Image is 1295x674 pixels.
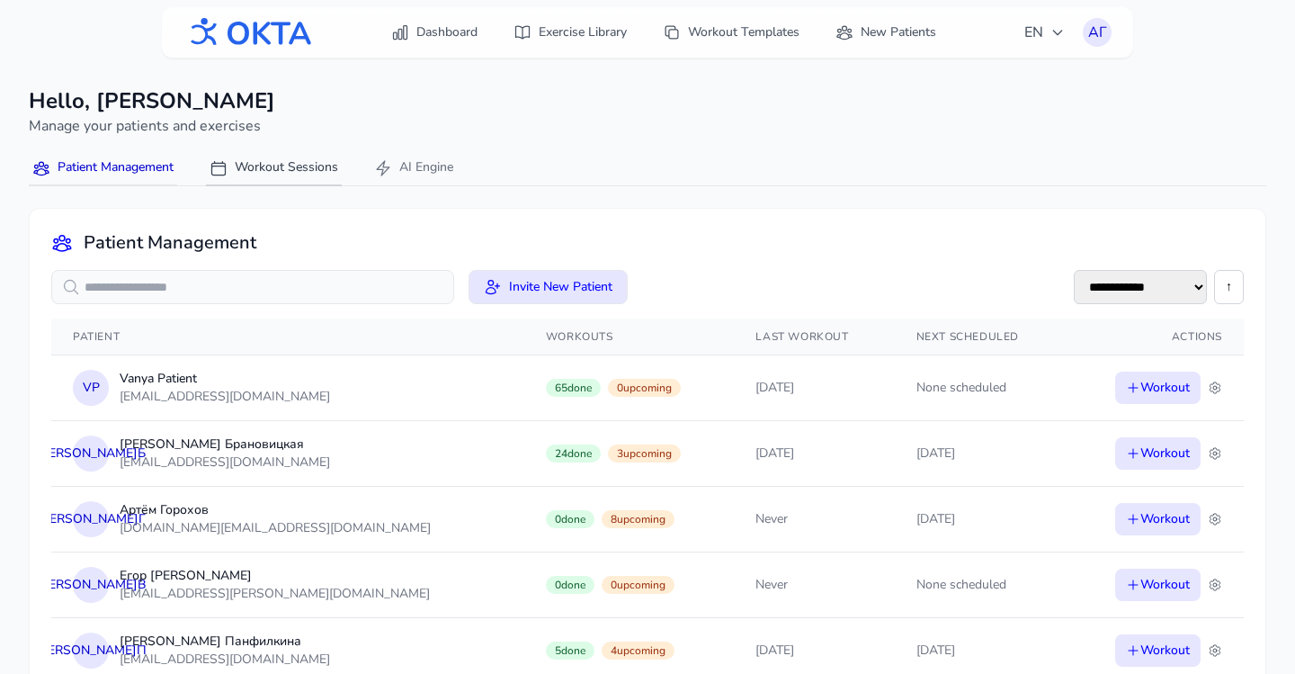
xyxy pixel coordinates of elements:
[895,319,1067,355] th: Next Scheduled
[1024,22,1065,43] span: EN
[608,445,681,463] span: 3 upcoming
[734,355,894,420] td: [DATE]
[1115,372,1201,404] button: Workout
[120,519,431,537] div: [DOMAIN_NAME][EMAIL_ADDRESS][DOMAIN_NAME]
[546,379,601,397] span: 65 done
[1115,437,1201,470] button: Workout
[734,552,894,617] td: Never
[206,151,342,186] button: Workout Sessions
[120,651,330,669] div: [EMAIL_ADDRESS][DOMAIN_NAME]
[1083,18,1112,47] button: АГ
[546,642,594,660] span: 5 done
[120,567,430,585] div: Егор [PERSON_NAME]
[29,115,275,137] p: Manage your patients and exercises
[546,445,601,463] span: 24 done
[503,16,638,49] a: Exercise Library
[734,420,894,486] td: [DATE]
[602,510,674,528] span: 8 upcoming
[29,151,177,186] button: Patient Management
[35,642,147,660] span: [PERSON_NAME] П
[120,633,330,651] div: [PERSON_NAME] Панфилкина
[608,379,681,397] span: 0 upcoming
[29,86,275,115] h1: Hello, [PERSON_NAME]
[84,230,256,256] h2: Patient Management
[546,510,594,528] span: 0 done
[183,9,313,56] img: OKTA logo
[120,501,431,519] div: Артём Горохов
[120,370,330,388] div: Vanya Patient
[602,576,674,594] span: 0 upcoming
[1214,270,1244,304] button: ↑
[37,510,146,528] span: [PERSON_NAME] Г
[1115,503,1201,535] button: Workout
[524,319,734,355] th: Workouts
[1115,569,1201,601] button: Workout
[895,420,1067,486] td: [DATE]
[895,552,1067,617] td: None scheduled
[83,379,100,397] span: V P
[734,486,894,552] td: Never
[120,454,330,472] div: [EMAIL_ADDRESS][DOMAIN_NAME]
[380,16,488,49] a: Dashboard
[652,16,810,49] a: Workout Templates
[120,585,430,603] div: [EMAIL_ADDRESS][PERSON_NAME][DOMAIN_NAME]
[734,319,894,355] th: Last Workout
[895,355,1067,420] td: None scheduled
[1014,14,1076,50] button: EN
[371,151,457,186] button: AI Engine
[51,319,524,355] th: Patient
[825,16,947,49] a: New Patients
[36,445,146,463] span: [PERSON_NAME] Б
[602,642,674,660] span: 4 upcoming
[120,388,330,406] div: [EMAIL_ADDRESS][DOMAIN_NAME]
[546,576,594,594] span: 0 done
[1115,634,1201,667] button: Workout
[120,436,330,454] div: [PERSON_NAME] Брановицкая
[469,270,628,304] button: Invite New Patient
[895,486,1067,552] td: [DATE]
[1067,319,1244,355] th: Actions
[36,576,147,594] span: [PERSON_NAME] В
